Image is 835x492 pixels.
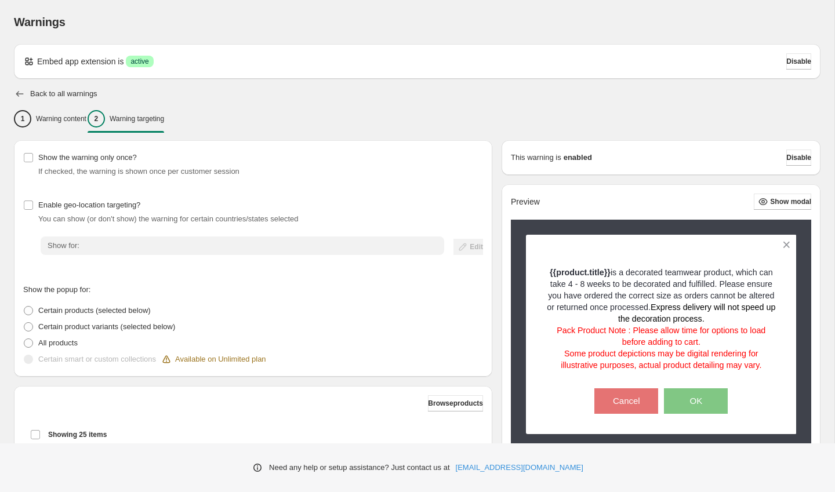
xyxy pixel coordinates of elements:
span: Disable [786,153,811,162]
button: OK [664,388,728,414]
button: Disable [786,53,811,70]
p: All products [38,337,78,349]
p: Warning targeting [110,114,164,123]
span: active [130,57,148,66]
button: 2Warning targeting [88,107,164,131]
button: Cancel [594,388,658,414]
span: Disable [786,57,811,66]
span: Warnings [14,16,66,28]
span: Enable geo-location targeting? [38,201,140,209]
div: 1 [14,110,31,127]
div: 2 [88,110,105,127]
span: If checked, the warning is shown once per customer session [38,167,239,176]
span: Show for: [48,241,79,250]
button: Show modal [754,194,811,210]
span: Show the popup for: [23,285,90,294]
p: is a decorated teamwear product, which can take 4 - 8 weeks to be decorated and fulfilled. Please... [546,267,776,325]
span: You can show (or don't show) the warning for certain countries/states selected [38,214,299,223]
span: Certain product variants (selected below) [38,322,175,331]
span: Pack Product Note : Please allow time for options to load before adding to cart. [557,326,765,347]
button: 1Warning content [14,107,86,131]
span: Showing 25 items [48,430,107,439]
p: This warning is [511,152,561,163]
p: Warning content [36,114,86,123]
p: Certain smart or custom collections [38,353,156,365]
p: Embed app extension is [37,56,124,67]
span: Browse products [428,399,483,408]
button: Browseproducts [428,395,483,411]
strong: {{product.title}} [550,268,611,277]
a: [EMAIL_ADDRESS][DOMAIN_NAME] [456,462,583,473]
h2: Back to all warnings [30,89,97,99]
button: Disable [786,150,811,166]
span: Certain products (selected below) [38,306,151,315]
div: Available on Unlimited plan [161,353,266,365]
span: Express delivery will not speed up the decoration process. [618,303,775,323]
span: Show the warning only once? [38,153,137,162]
h2: Preview [511,197,540,207]
span: Show modal [770,197,811,206]
strong: enabled [564,152,592,163]
span: Some product depictions may be digital rendering for illustrative purposes, actual product detail... [561,349,761,370]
